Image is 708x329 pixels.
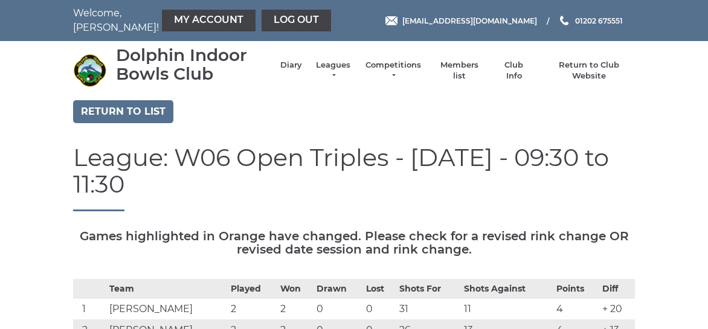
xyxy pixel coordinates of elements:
[396,279,462,298] th: Shots For
[228,298,277,319] td: 2
[461,298,553,319] td: 11
[575,16,623,25] span: 01202 675551
[106,279,228,298] th: Team
[277,279,314,298] th: Won
[599,279,635,298] th: Diff
[364,60,422,81] a: Competitions
[73,229,635,256] h5: Games highlighted in Orange have changed. Please check for a revised rink change OR revised date ...
[314,298,363,319] td: 0
[314,279,363,298] th: Drawn
[497,60,532,81] a: Club Info
[73,6,297,35] nav: Welcome, [PERSON_NAME]!
[277,298,314,319] td: 2
[162,10,256,31] a: My Account
[560,16,568,25] img: Phone us
[396,298,462,319] td: 31
[280,60,302,71] a: Diary
[544,60,635,81] a: Return to Club Website
[461,279,553,298] th: Shots Against
[363,298,396,319] td: 0
[314,60,352,81] a: Leagues
[228,279,277,298] th: Played
[553,279,599,298] th: Points
[73,100,173,123] a: Return to list
[402,16,537,25] span: [EMAIL_ADDRESS][DOMAIN_NAME]
[363,279,396,298] th: Lost
[434,60,484,81] a: Members list
[385,15,537,27] a: Email [EMAIL_ADDRESS][DOMAIN_NAME]
[73,144,635,211] h1: League: W06 Open Triples - [DATE] - 09:30 to 11:30
[262,10,331,31] a: Log out
[553,298,599,319] td: 4
[73,54,106,87] img: Dolphin Indoor Bowls Club
[106,298,228,319] td: [PERSON_NAME]
[558,15,623,27] a: Phone us 01202 675551
[73,298,106,319] td: 1
[385,16,397,25] img: Email
[116,46,268,83] div: Dolphin Indoor Bowls Club
[599,298,635,319] td: + 20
